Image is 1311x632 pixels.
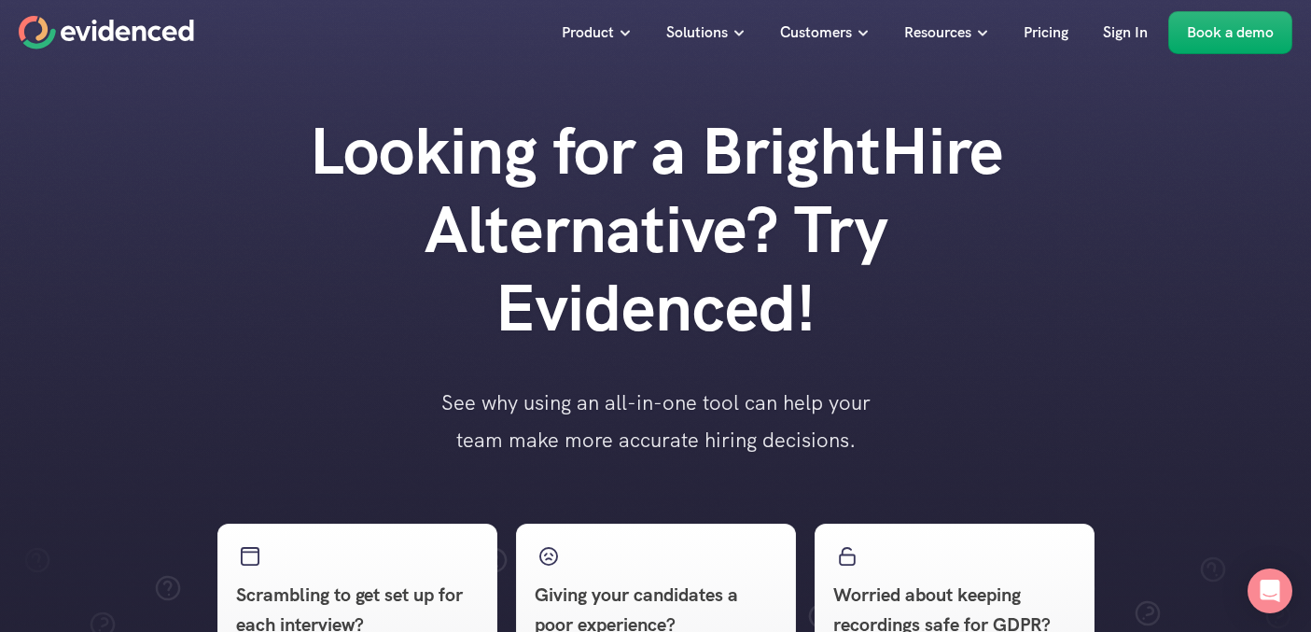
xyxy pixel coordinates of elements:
[423,385,889,458] p: See why using an all-in-one tool can help your team make more accurate hiring decisions.
[1089,11,1162,54] a: Sign In
[666,21,728,45] p: Solutions
[1248,569,1292,613] div: Open Intercom Messenger
[904,21,971,45] p: Resources
[1168,11,1292,54] a: Book a demo
[1103,21,1148,45] p: Sign In
[562,21,614,45] p: Product
[780,21,852,45] p: Customers
[283,112,1029,347] h1: Looking for a BrightHire Alternative? Try Evidenced!
[1024,21,1068,45] p: Pricing
[1010,11,1082,54] a: Pricing
[1187,21,1274,45] p: Book a demo
[19,16,194,49] a: Home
